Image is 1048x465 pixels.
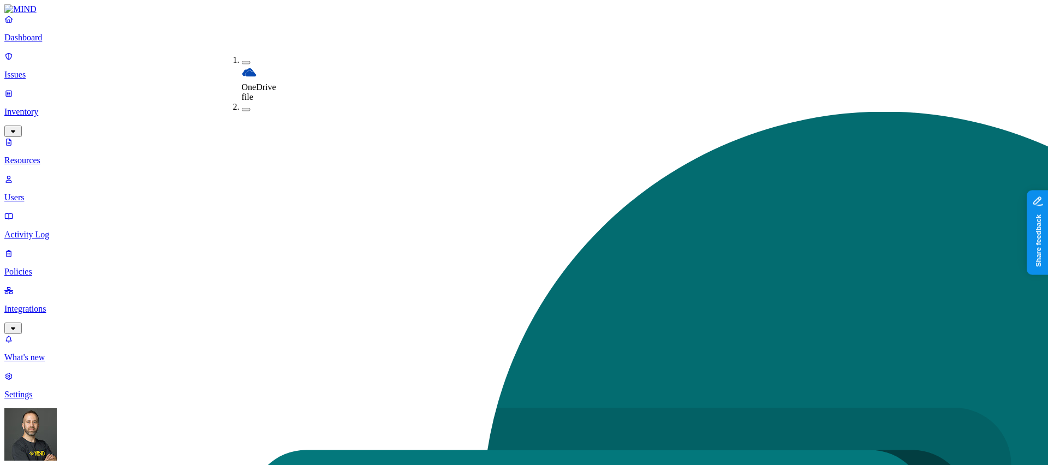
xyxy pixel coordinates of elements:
p: Activity Log [4,230,1044,240]
p: Inventory [4,107,1044,117]
a: Integrations [4,285,1044,332]
a: Inventory [4,88,1044,135]
p: Policies [4,267,1044,277]
img: Tom Mayblum [4,408,57,461]
img: onedrive [242,65,257,80]
a: Activity Log [4,211,1044,240]
p: What's new [4,353,1044,362]
a: Dashboard [4,14,1044,43]
a: Issues [4,51,1044,80]
a: Settings [4,371,1044,400]
p: Settings [4,390,1044,400]
a: Policies [4,248,1044,277]
img: MIND [4,4,37,14]
a: What's new [4,334,1044,362]
a: MIND [4,4,1044,14]
a: Users [4,174,1044,202]
p: Issues [4,70,1044,80]
a: Resources [4,137,1044,165]
span: OneDrive file [242,82,276,102]
p: Users [4,193,1044,202]
p: Resources [4,156,1044,165]
p: Integrations [4,304,1044,314]
p: Dashboard [4,33,1044,43]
